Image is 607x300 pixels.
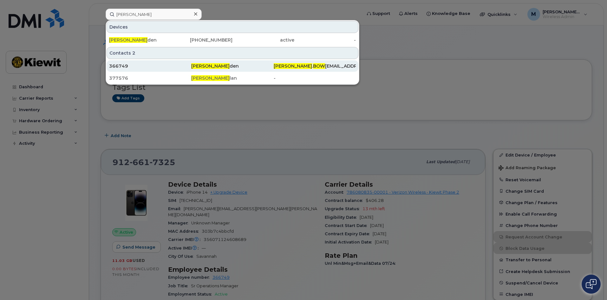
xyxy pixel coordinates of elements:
[107,60,358,72] a: 366749[PERSON_NAME]den[PERSON_NAME].BOW[EMAIL_ADDRESS][PERSON_NAME][DOMAIN_NAME]
[274,63,312,69] span: [PERSON_NAME]
[274,75,356,81] div: -
[132,50,135,56] span: 2
[313,63,325,69] span: BOW
[191,75,273,81] div: lan
[109,75,191,81] div: 377576
[191,63,230,69] span: [PERSON_NAME]
[191,75,230,81] span: [PERSON_NAME]
[274,63,356,69] div: . [EMAIL_ADDRESS][PERSON_NAME][DOMAIN_NAME]
[191,63,273,69] div: den
[107,34,358,46] a: [PERSON_NAME]den[PHONE_NUMBER]active-
[232,37,294,43] div: active
[109,37,171,43] div: den
[109,63,191,69] div: 366749
[109,37,147,43] span: [PERSON_NAME]
[586,279,597,289] img: Open chat
[171,37,233,43] div: [PHONE_NUMBER]
[107,47,358,59] div: Contacts
[107,72,358,84] a: 377576[PERSON_NAME]lan-
[107,21,358,33] div: Devices
[294,37,356,43] div: -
